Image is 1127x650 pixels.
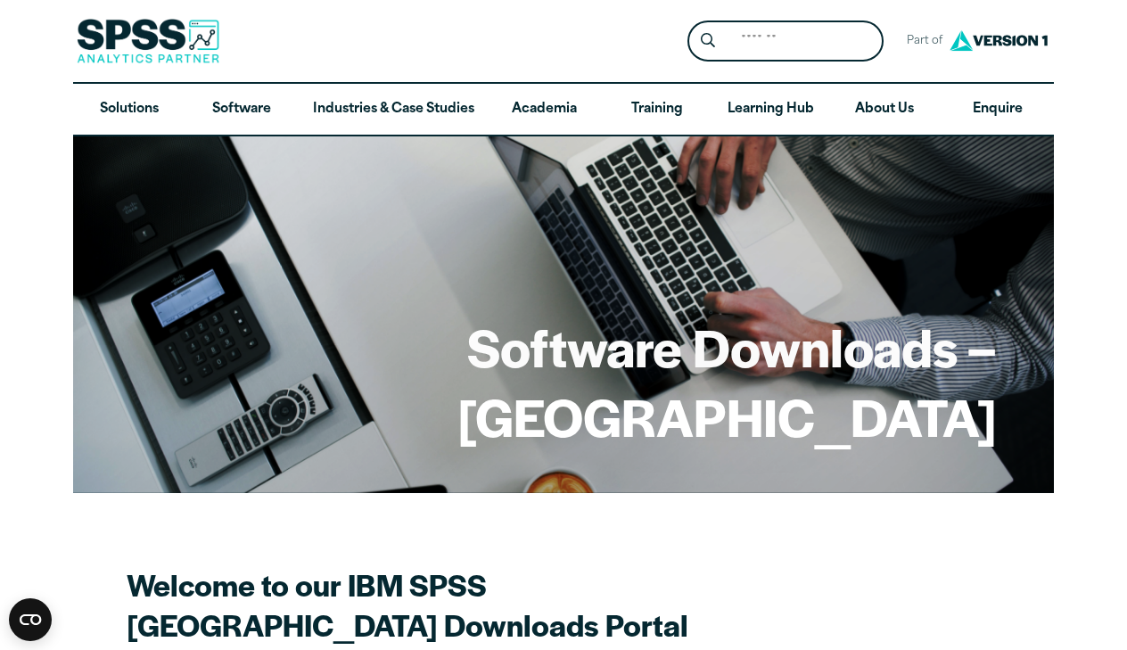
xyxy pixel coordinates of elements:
[299,84,489,136] a: Industries & Case Studies
[692,25,725,58] button: Search magnifying glass icon
[73,84,185,136] a: Solutions
[489,84,601,136] a: Academia
[713,84,828,136] a: Learning Hub
[127,564,751,645] h2: Welcome to our IBM SPSS [GEOGRAPHIC_DATA] Downloads Portal
[942,84,1054,136] a: Enquire
[9,598,52,641] button: Open CMP widget
[73,84,1054,136] nav: Desktop version of site main menu
[687,21,884,62] form: Site Header Search Form
[130,312,997,450] h1: Software Downloads – [GEOGRAPHIC_DATA]
[898,29,945,54] span: Part of
[828,84,941,136] a: About Us
[185,84,298,136] a: Software
[945,24,1052,57] img: Version1 Logo
[701,33,715,48] svg: Search magnifying glass icon
[601,84,713,136] a: Training
[77,19,219,63] img: SPSS Analytics Partner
